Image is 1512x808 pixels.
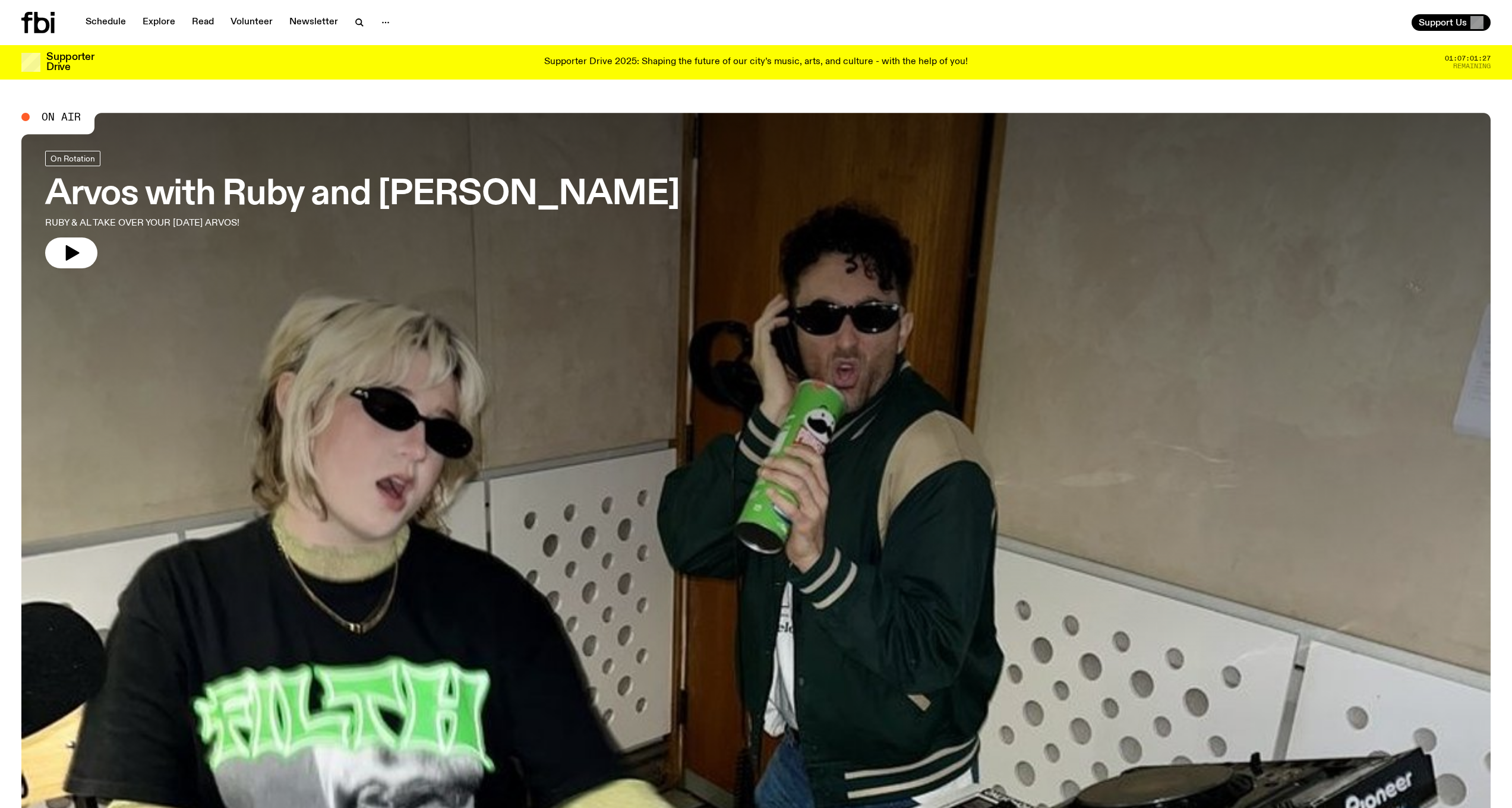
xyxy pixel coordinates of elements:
[45,216,349,230] p: RUBY & AL TAKE OVER YOUR [DATE] ARVOS!
[1412,14,1491,31] button: Support Us
[282,14,345,31] a: Newsletter
[1445,55,1491,62] span: 01:07:01:27
[45,151,680,268] a: Arvos with Ruby and [PERSON_NAME]RUBY & AL TAKE OVER YOUR [DATE] ARVOS!
[223,14,280,31] a: Volunteer
[42,112,81,122] span: On Air
[1453,63,1491,69] span: Remaining
[50,154,95,163] span: On Rotation
[45,151,100,166] a: On Rotation
[185,14,221,31] a: Read
[544,57,968,68] p: Supporter Drive 2025: Shaping the future of our city’s music, arts, and culture - with the help o...
[78,14,133,31] a: Schedule
[45,178,680,211] h3: Arvos with Ruby and [PERSON_NAME]
[1419,17,1467,28] span: Support Us
[135,14,182,31] a: Explore
[46,52,94,72] h3: Supporter Drive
